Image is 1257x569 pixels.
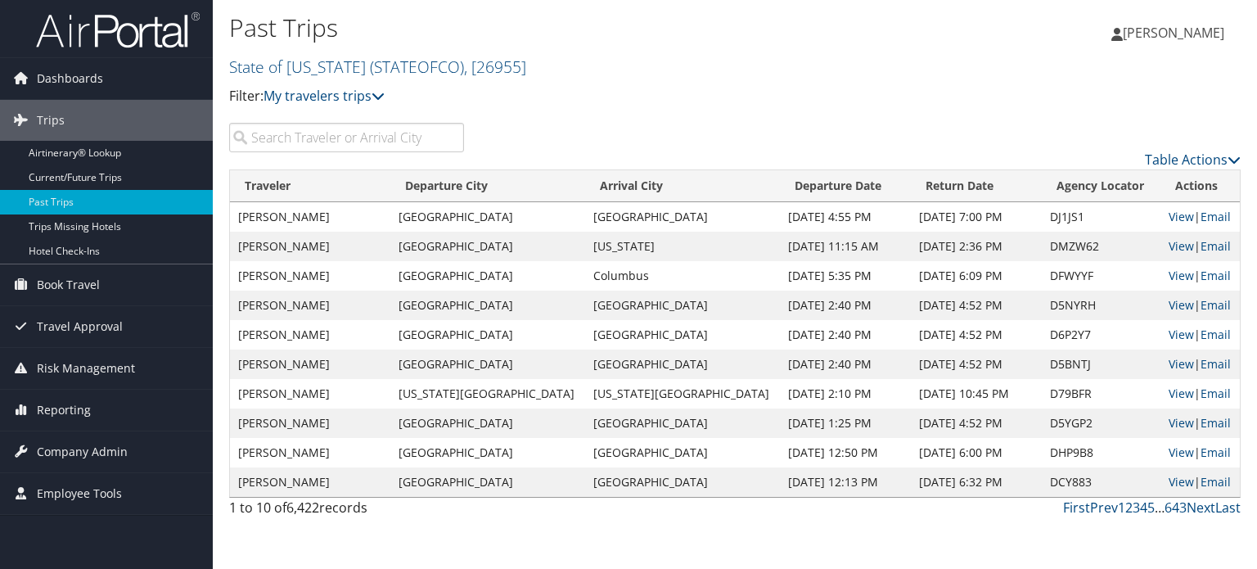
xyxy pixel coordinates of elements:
[780,438,911,467] td: [DATE] 12:50 PM
[1160,379,1240,409] td: |
[1090,499,1118,517] a: Prev
[1160,438,1240,467] td: |
[911,232,1042,261] td: [DATE] 2:36 PM
[1042,350,1160,379] td: D5BNTJ
[585,320,780,350] td: [GEOGRAPHIC_DATA]
[1160,467,1240,497] td: |
[1201,268,1231,283] a: Email
[230,291,390,320] td: [PERSON_NAME]
[37,348,135,389] span: Risk Management
[1187,499,1215,517] a: Next
[230,379,390,409] td: [PERSON_NAME]
[1160,170,1240,202] th: Actions
[1111,8,1241,57] a: [PERSON_NAME]
[286,499,319,517] span: 6,422
[229,498,464,526] div: 1 to 10 of records
[1147,499,1155,517] a: 5
[780,320,911,350] td: [DATE] 2:40 PM
[1145,151,1241,169] a: Table Actions
[390,409,585,438] td: [GEOGRAPHIC_DATA]
[780,350,911,379] td: [DATE] 2:40 PM
[911,170,1042,202] th: Return Date: activate to sort column ascending
[230,261,390,291] td: [PERSON_NAME]
[229,56,526,78] a: State of [US_STATE]
[1140,499,1147,517] a: 4
[390,467,585,497] td: [GEOGRAPHIC_DATA]
[585,409,780,438] td: [GEOGRAPHIC_DATA]
[230,467,390,497] td: [PERSON_NAME]
[585,291,780,320] td: [GEOGRAPHIC_DATA]
[1160,291,1240,320] td: |
[1042,232,1160,261] td: DMZW62
[780,467,911,497] td: [DATE] 12:13 PM
[585,438,780,467] td: [GEOGRAPHIC_DATA]
[1160,320,1240,350] td: |
[1201,297,1231,313] a: Email
[229,86,903,107] p: Filter:
[780,202,911,232] td: [DATE] 4:55 PM
[1042,320,1160,350] td: D6P2Y7
[36,11,200,49] img: airportal-logo.png
[911,409,1042,438] td: [DATE] 4:52 PM
[230,232,390,261] td: [PERSON_NAME]
[229,11,903,45] h1: Past Trips
[1042,202,1160,232] td: DJ1JS1
[1169,327,1194,342] a: View
[37,473,122,514] span: Employee Tools
[1201,386,1231,401] a: Email
[1169,356,1194,372] a: View
[1160,202,1240,232] td: |
[1169,386,1194,401] a: View
[230,202,390,232] td: [PERSON_NAME]
[1169,209,1194,224] a: View
[1042,467,1160,497] td: DCY883
[585,232,780,261] td: [US_STATE]
[911,438,1042,467] td: [DATE] 6:00 PM
[1063,499,1090,517] a: First
[585,202,780,232] td: [GEOGRAPHIC_DATA]
[1160,350,1240,379] td: |
[390,438,585,467] td: [GEOGRAPHIC_DATA]
[911,291,1042,320] td: [DATE] 4:52 PM
[390,379,585,409] td: [US_STATE][GEOGRAPHIC_DATA]
[1169,297,1194,313] a: View
[911,202,1042,232] td: [DATE] 7:00 PM
[390,261,585,291] td: [GEOGRAPHIC_DATA]
[1169,474,1194,490] a: View
[390,291,585,320] td: [GEOGRAPHIC_DATA]
[780,379,911,409] td: [DATE] 2:10 PM
[911,261,1042,291] td: [DATE] 6:09 PM
[390,202,585,232] td: [GEOGRAPHIC_DATA]
[1160,409,1240,438] td: |
[390,170,585,202] th: Departure City: activate to sort column ascending
[585,467,780,497] td: [GEOGRAPHIC_DATA]
[230,170,390,202] th: Traveler: activate to sort column ascending
[390,232,585,261] td: [GEOGRAPHIC_DATA]
[1201,209,1231,224] a: Email
[1201,415,1231,431] a: Email
[37,58,103,99] span: Dashboards
[911,379,1042,409] td: [DATE] 10:45 PM
[780,261,911,291] td: [DATE] 5:35 PM
[230,438,390,467] td: [PERSON_NAME]
[1042,261,1160,291] td: DFWYYF
[1042,438,1160,467] td: DHP9B8
[390,320,585,350] td: [GEOGRAPHIC_DATA]
[1042,291,1160,320] td: D5NYRH
[585,170,780,202] th: Arrival City: activate to sort column ascending
[1155,499,1165,517] span: …
[230,409,390,438] td: [PERSON_NAME]
[1201,445,1231,460] a: Email
[230,350,390,379] td: [PERSON_NAME]
[1118,499,1125,517] a: 1
[780,291,911,320] td: [DATE] 2:40 PM
[264,87,385,105] a: My travelers trips
[1160,232,1240,261] td: |
[585,379,780,409] td: [US_STATE][GEOGRAPHIC_DATA]
[1125,499,1133,517] a: 2
[464,56,526,78] span: , [ 26955 ]
[1160,261,1240,291] td: |
[1201,238,1231,254] a: Email
[1169,415,1194,431] a: View
[1201,327,1231,342] a: Email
